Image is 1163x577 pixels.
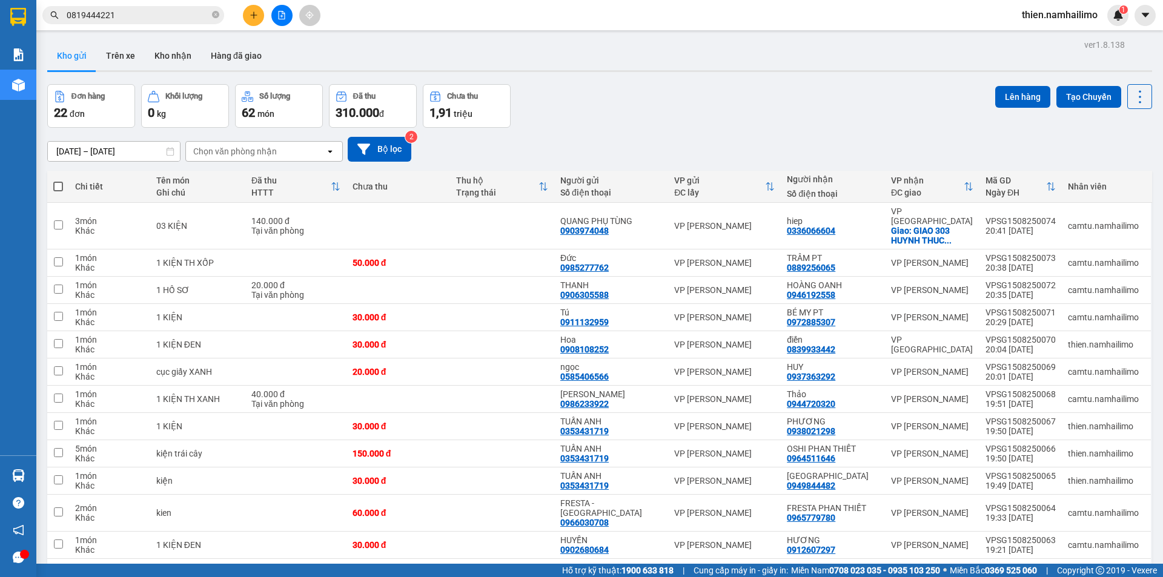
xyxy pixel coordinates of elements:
[47,41,96,70] button: Kho gửi
[1068,367,1145,377] div: camtu.namhailimo
[986,535,1056,545] div: VPSG1508250063
[560,426,609,436] div: 0353431719
[156,258,239,268] div: 1 KIỆN TH XỐP
[560,498,662,518] div: FRESTA - SÀI GÒN
[75,471,144,481] div: 1 món
[986,545,1056,555] div: 19:21 [DATE]
[1068,508,1145,518] div: camtu.namhailimo
[668,171,781,203] th: Toggle SortBy
[12,79,25,91] img: warehouse-icon
[560,253,662,263] div: Đức
[1068,540,1145,550] div: camtu.namhailimo
[986,426,1056,436] div: 19:50 [DATE]
[986,317,1056,327] div: 20:29 [DATE]
[156,285,239,295] div: 1 HỒ SƠ
[943,568,947,573] span: ⚪️
[47,84,135,128] button: Đơn hàng22đơn
[560,335,662,345] div: Hoa
[251,188,331,197] div: HTTT
[75,535,144,545] div: 1 món
[891,226,973,245] div: Giao: GIAO 303 HUYNH THUC KHANG
[787,290,835,300] div: 0946192558
[75,444,144,453] div: 5 món
[560,372,609,381] div: 0585406566
[891,421,973,431] div: VP [PERSON_NAME]
[50,11,59,19] span: search
[75,226,144,236] div: Khác
[156,176,239,185] div: Tên món
[986,417,1056,426] div: VPSG1508250067
[243,5,264,26] button: plus
[891,285,973,295] div: VP [PERSON_NAME]
[891,206,973,226] div: VP [GEOGRAPHIC_DATA]
[674,221,775,231] div: VP [PERSON_NAME]
[1068,258,1145,268] div: camtu.namhailimo
[251,176,331,185] div: Đã thu
[353,421,445,431] div: 30.000 đ
[353,312,445,322] div: 30.000 đ
[156,508,239,518] div: kien
[891,476,973,486] div: VP [PERSON_NAME]
[1096,566,1104,575] span: copyright
[1084,38,1125,51] div: ver 1.8.138
[251,290,340,300] div: Tại văn phòng
[560,417,662,426] div: TUẤN ANH
[156,476,239,486] div: kiện
[787,481,835,490] div: 0949844482
[694,564,788,577] span: Cung cấp máy in - giấy in:
[674,367,775,377] div: VP [PERSON_NAME]
[75,513,144,523] div: Khác
[353,540,445,550] div: 30.000 đ
[560,308,662,317] div: Tú
[560,444,662,453] div: TUẤN ANH
[148,105,154,120] span: 0
[165,92,202,101] div: Khối lượng
[787,253,879,263] div: TRÂM PT
[560,389,662,399] div: MỸ LINH
[75,263,144,272] div: Khác
[560,481,609,490] div: 0353431719
[156,540,239,550] div: 1 KIỆN ĐEN
[245,171,346,203] th: Toggle SortBy
[75,372,144,381] div: Khác
[141,84,229,128] button: Khối lượng0kg
[157,109,166,119] span: kg
[787,372,835,381] div: 0937363292
[560,280,662,290] div: THANH
[787,362,879,372] div: HUY
[891,394,973,404] div: VP [PERSON_NAME]
[156,221,239,231] div: 03 KIỆN
[1068,312,1145,322] div: camtu.namhailimo
[251,226,340,236] div: Tại văn phòng
[829,565,940,575] strong: 0708 023 035 - 0935 103 250
[1068,340,1145,349] div: thien.namhailimo
[891,367,973,377] div: VP [PERSON_NAME]
[891,312,973,322] div: VP [PERSON_NAME]
[48,142,180,161] input: Select a date range.
[75,545,144,555] div: Khác
[674,508,775,518] div: VP [PERSON_NAME]
[1068,449,1145,458] div: thien.namhailimo
[156,367,239,377] div: cục giấy XANH
[986,263,1056,272] div: 20:38 [DATE]
[450,171,554,203] th: Toggle SortBy
[193,145,277,157] div: Chọn văn phòng nhận
[67,8,210,22] input: Tìm tên, số ĐT hoặc mã đơn
[75,308,144,317] div: 1 món
[944,236,952,245] span: ...
[560,188,662,197] div: Số điện thoại
[1046,564,1048,577] span: |
[986,471,1056,481] div: VPSG1508250065
[562,564,674,577] span: Hỗ trợ kỹ thuật:
[423,84,511,128] button: Chưa thu1,91 triệu
[75,317,144,327] div: Khác
[54,105,67,120] span: 22
[1012,7,1107,22] span: thien.namhailimo
[405,131,417,143] sup: 2
[560,345,609,354] div: 0908108252
[299,5,320,26] button: aim
[560,226,609,236] div: 0903974048
[71,92,105,101] div: Đơn hàng
[891,562,973,572] div: VP [PERSON_NAME]
[986,253,1056,263] div: VPSG1508250073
